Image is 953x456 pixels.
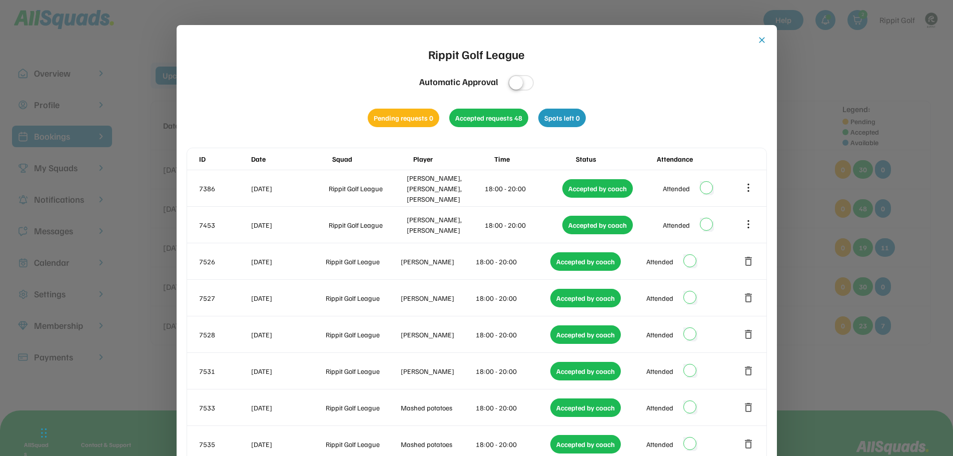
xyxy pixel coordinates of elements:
div: Player [413,154,492,164]
div: Accepted by coach [562,179,633,198]
div: [PERSON_NAME], [PERSON_NAME] [407,214,483,235]
div: 18:00 - 20:00 [476,256,549,267]
div: Spots left 0 [538,109,586,127]
div: [PERSON_NAME], [PERSON_NAME], [PERSON_NAME] [407,173,483,204]
div: 7527 [199,293,249,303]
div: 7533 [199,402,249,413]
button: close [757,35,767,45]
div: 18:00 - 20:00 [485,220,561,230]
div: [PERSON_NAME] [401,329,474,340]
button: delete [742,328,754,340]
div: Automatic Approval [419,75,498,89]
button: delete [742,292,754,304]
div: Time [494,154,573,164]
div: Accepted by coach [550,362,621,380]
div: Rippit Golf League [326,439,399,449]
div: ID [199,154,249,164]
div: 18:00 - 20:00 [485,183,561,194]
div: Accepted requests 48 [449,109,528,127]
div: [PERSON_NAME] [401,293,474,303]
div: Accepted by coach [550,398,621,417]
div: Rippit Golf League [428,45,525,63]
div: Attended [646,439,673,449]
div: Mashed potatoes [401,439,474,449]
div: Attended [646,366,673,376]
div: Attended [663,183,690,194]
div: Accepted by coach [550,325,621,344]
div: Squad [332,154,411,164]
div: [PERSON_NAME] [401,256,474,267]
div: [PERSON_NAME] [401,366,474,376]
div: [DATE] [251,256,324,267]
div: 7528 [199,329,249,340]
div: [DATE] [251,293,324,303]
div: Status [576,154,655,164]
div: Mashed potatoes [401,402,474,413]
div: 18:00 - 20:00 [476,293,549,303]
div: Rippit Golf League [326,293,399,303]
div: Attended [646,329,673,340]
button: delete [742,401,754,413]
div: [DATE] [251,439,324,449]
div: Attended [646,293,673,303]
div: Date [251,154,330,164]
div: 18:00 - 20:00 [476,366,549,376]
div: 7531 [199,366,249,376]
div: 7386 [199,183,249,194]
div: [DATE] [251,402,324,413]
div: Rippit Golf League [326,329,399,340]
div: Attendance [657,154,736,164]
div: Rippit Golf League [326,402,399,413]
div: Accepted by coach [562,216,633,234]
div: Attended [646,402,673,413]
div: [DATE] [251,329,324,340]
button: delete [742,365,754,377]
div: Pending requests 0 [368,109,439,127]
div: 7453 [199,220,249,230]
div: 18:00 - 20:00 [476,329,549,340]
div: Rippit Golf League [326,256,399,267]
div: 18:00 - 20:00 [476,402,549,413]
div: Accepted by coach [550,289,621,307]
button: delete [742,438,754,450]
div: 7535 [199,439,249,449]
div: [DATE] [251,220,327,230]
button: delete [742,255,754,267]
div: [DATE] [251,183,327,194]
div: 7526 [199,256,249,267]
div: Accepted by coach [550,252,621,271]
div: Rippit Golf League [329,183,405,194]
div: Rippit Golf League [329,220,405,230]
div: Attended [646,256,673,267]
div: [DATE] [251,366,324,376]
div: Accepted by coach [550,435,621,453]
div: 18:00 - 20:00 [476,439,549,449]
div: Attended [663,220,690,230]
div: Rippit Golf League [326,366,399,376]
